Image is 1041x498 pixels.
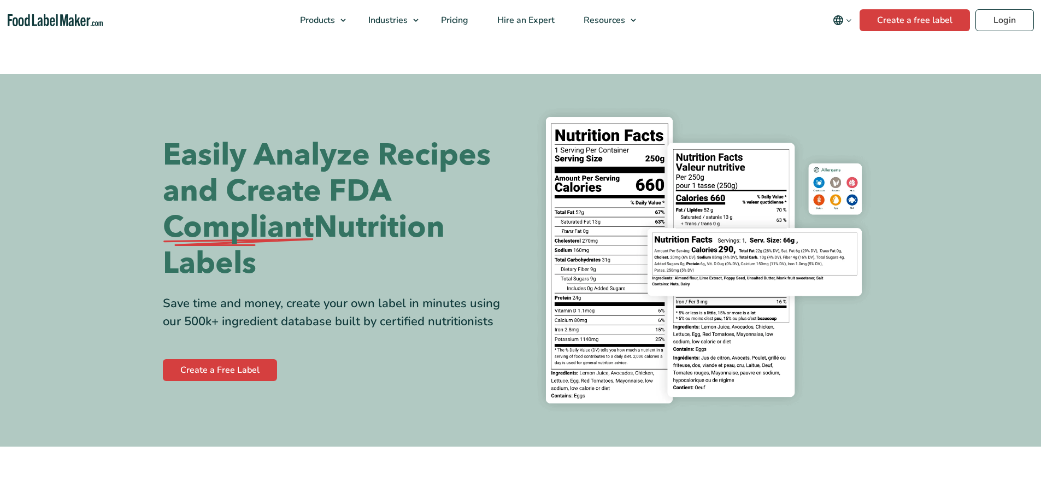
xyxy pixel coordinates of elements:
div: Save time and money, create your own label in minutes using our 500k+ ingredient database built b... [163,295,513,331]
span: Products [297,14,336,26]
a: Food Label Maker homepage [8,14,103,27]
button: Change language [825,9,860,31]
span: Industries [365,14,409,26]
a: Create a Free Label [163,359,277,381]
h1: Easily Analyze Recipes and Create FDA Nutrition Labels [163,137,513,282]
a: Create a free label [860,9,970,31]
a: Login [975,9,1034,31]
span: Compliant [163,209,314,245]
span: Resources [580,14,626,26]
span: Pricing [438,14,469,26]
span: Hire an Expert [494,14,556,26]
